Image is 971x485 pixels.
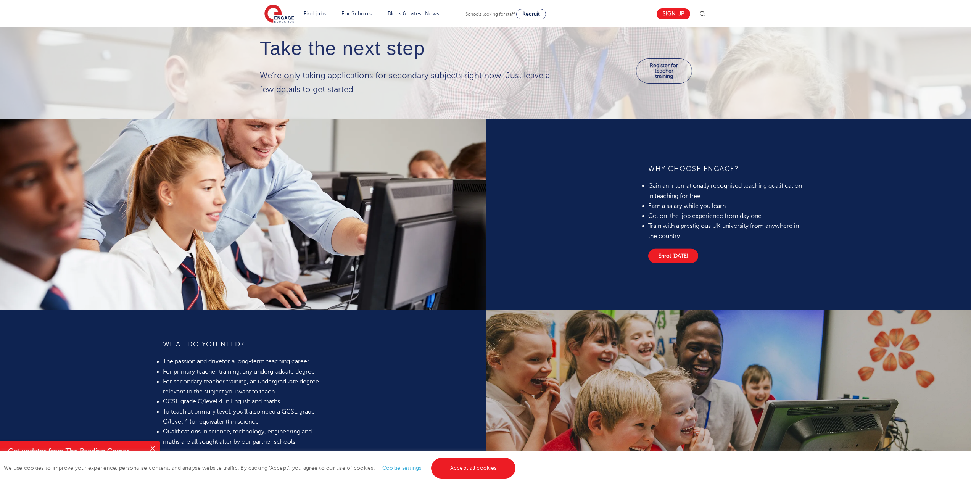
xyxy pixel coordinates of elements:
p: We’re only taking applications for secondary subjects right now. Just leave a few details to get ... [260,69,562,96]
li: Train with a prestigious UK university from anywhere in the country [648,221,808,241]
span: Recruit [522,11,540,17]
a: Register for teacher training [636,58,692,84]
a: For Schools [341,11,372,16]
li: Gain an internationally recognised teaching qualification in teaching for free [648,181,808,201]
h4: WHY CHOOSE ENGAGE? [648,164,808,173]
a: Enrol [DATE] [648,249,698,263]
a: Accept all cookies [431,458,516,479]
span: for a long-term teaching career [222,358,309,365]
a: Find jobs [304,11,326,16]
span: Qualifications in science, technology, engineering and maths are all sought after by our partner ... [163,428,312,445]
li: For secondary teacher training, an undergraduate degree relevant to the subject you want to teach [163,377,323,397]
h4: Get updates from The Reading Corner [8,446,144,456]
a: Sign up [657,8,690,19]
li: GCSE grade C/level 4 in English and maths [163,397,323,407]
span: We use cookies to improve your experience, personalise content, and analyse website traffic. By c... [4,465,517,471]
li: Earn a salary while you learn [648,201,808,211]
li: The passion and drive [163,357,323,367]
a: Blogs & Latest News [388,11,440,16]
span: To teach at primary level, you’ll also need a GCSE grade C/level 4 (or equivalent) in science [163,408,315,425]
a: Cookie settings [382,465,422,471]
button: Close [145,441,160,456]
li: For primary teacher training, any undergraduate degree [163,367,323,377]
h4: Take the next step [260,38,562,59]
h4: What do you need? [163,340,323,349]
a: Recruit [516,9,546,19]
img: Engage Education [264,5,294,24]
li: Get on-the-job experience from day one [648,211,808,221]
span: Schools looking for staff [465,11,515,17]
